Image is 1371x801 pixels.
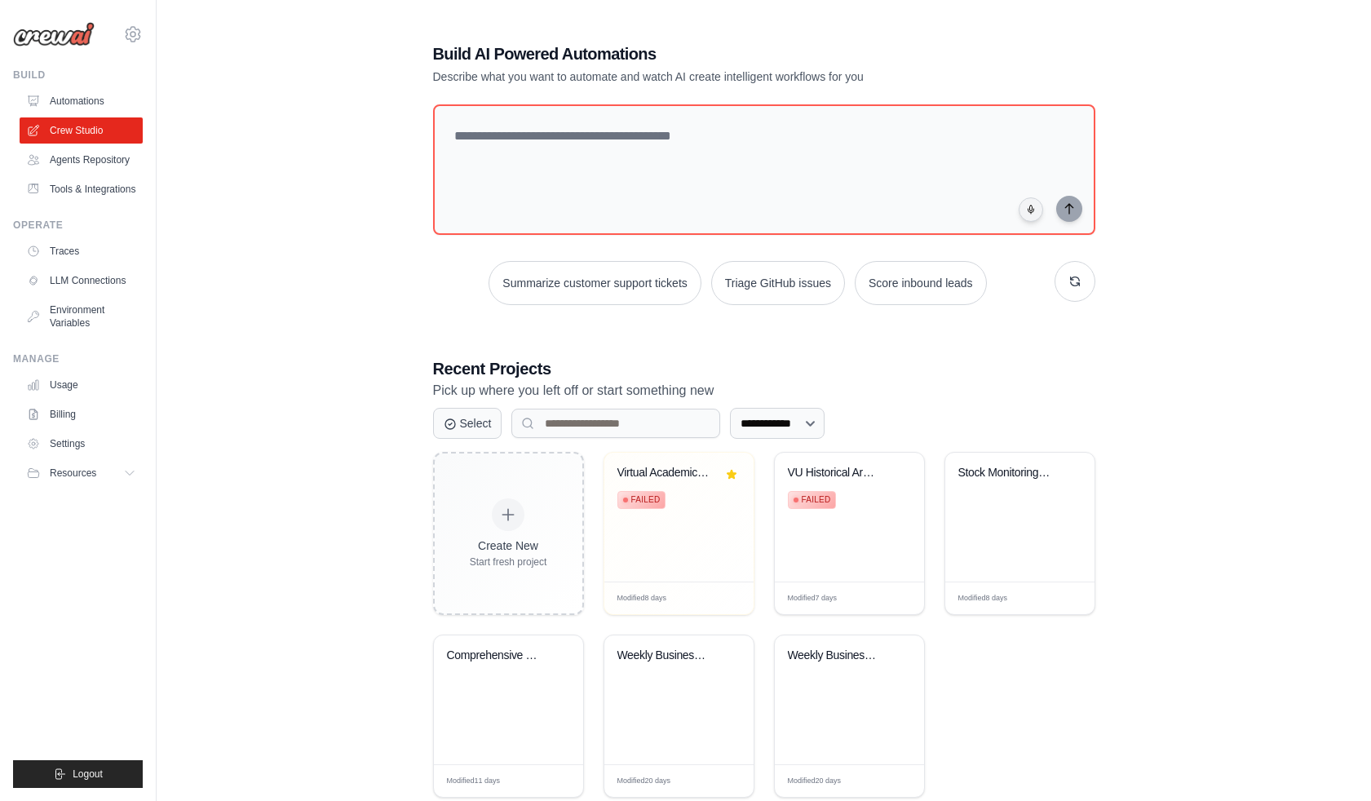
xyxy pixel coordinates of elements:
a: Automations [20,88,143,114]
span: Edit [1055,592,1069,604]
div: Create New [470,538,547,554]
span: Modified 8 days [958,593,1008,604]
button: Remove from favorites [722,466,740,484]
span: Edit [885,592,899,604]
button: Logout [13,760,143,788]
div: Manage [13,352,143,365]
a: Crew Studio [20,117,143,144]
span: Modified 11 days [447,776,501,787]
img: Logo [13,22,95,46]
a: Agents Repository [20,147,143,173]
div: Comprehensive Feedback Analysis & Product Improvement Automation [447,648,546,663]
div: VU Historical Archive AI Enhancement [788,466,887,480]
span: Modified 20 days [788,776,842,787]
a: Traces [20,238,143,264]
span: Modified 8 days [617,593,667,604]
button: Resources [20,460,143,486]
h1: Build AI Powered Automations [433,42,981,65]
div: Operate [13,219,143,232]
span: Edit [544,775,558,787]
div: Start fresh project [470,555,547,569]
a: Settings [20,431,143,457]
a: Usage [20,372,143,398]
span: Edit [714,592,728,604]
div: Weekly Business Intelligence Automation [788,648,887,663]
p: Pick up where you left off or start something new [433,380,1095,401]
button: Triage GitHub issues [711,261,845,305]
div: Weekly Business Intelligence Automation [617,648,716,663]
a: Tools & Integrations [20,176,143,202]
span: Edit [714,775,728,787]
a: Billing [20,401,143,427]
button: Click to speak your automation idea [1019,197,1043,222]
div: Stock Monitoring & Investment Advisor [958,466,1057,480]
button: Summarize customer support tickets [489,261,701,305]
button: Select [433,408,502,439]
a: LLM Connections [20,268,143,294]
span: Logout [73,768,103,781]
span: Resources [50,467,96,480]
span: Failed [802,493,831,507]
div: Virtual Academic Research Team - Modular Research Lifecycle Automation [617,466,716,480]
span: Modified 7 days [788,593,838,604]
div: Build [13,69,143,82]
span: Edit [885,775,899,787]
button: Get new suggestions [1055,261,1095,302]
h3: Recent Projects [433,357,1095,380]
span: Failed [631,493,661,507]
p: Describe what you want to automate and watch AI create intelligent workflows for you [433,69,981,85]
span: Modified 20 days [617,776,671,787]
a: Environment Variables [20,297,143,336]
button: Score inbound leads [855,261,987,305]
